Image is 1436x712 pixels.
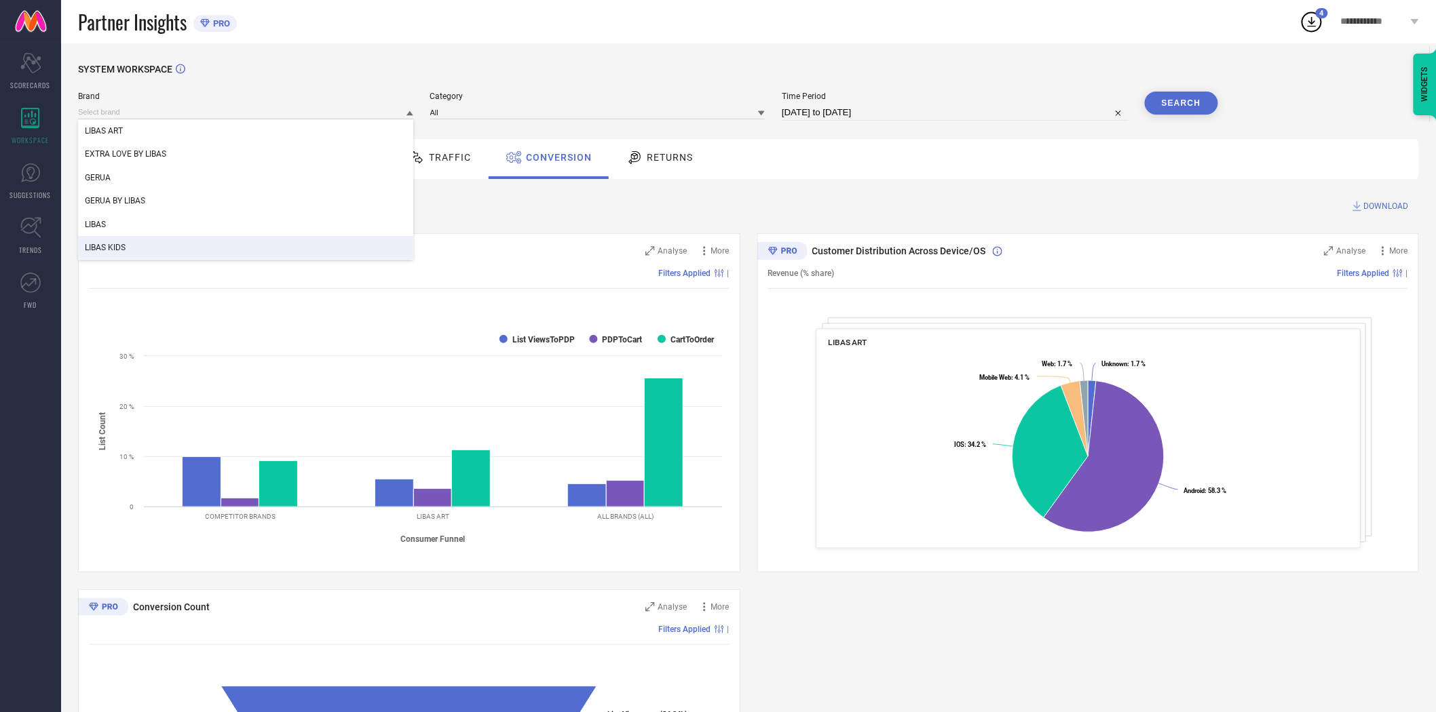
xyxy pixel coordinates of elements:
svg: Zoom [645,602,655,612]
span: GERUA BY LIBAS [85,196,145,205]
svg: Zoom [1324,246,1334,256]
tspan: Unknown [1101,361,1127,368]
span: WORKSPACE [12,135,50,145]
span: Revenue (% share) [768,269,835,278]
span: More [1390,246,1408,256]
span: Partner Insights [78,8,187,36]
input: Select brand [78,105,413,119]
span: | [728,625,730,634]
span: LIBAS KIDS [85,243,126,252]
text: : 1.7 % [1101,361,1146,368]
span: | [1406,269,1408,278]
text: CartToOrder [670,335,715,344]
div: Open download list [1300,9,1324,34]
span: LIBAS [85,220,106,229]
button: Search [1145,92,1218,115]
span: SUGGESTIONS [10,190,52,200]
div: GERUA [78,166,413,189]
span: LIBAS ART [828,338,867,347]
text: LIBAS ART [417,513,449,520]
tspan: Android [1184,487,1205,494]
span: Conversion [526,152,592,163]
div: EXTRA LOVE BY LIBAS [78,142,413,165]
span: Filters Applied [1338,269,1390,278]
text: 20 % [119,403,134,410]
text: : 4.1 % [979,374,1029,381]
span: Filters Applied [659,625,711,634]
span: More [711,246,730,256]
text: PDPToCart [603,335,643,344]
tspan: Web [1042,361,1054,368]
span: DOWNLOAD [1364,199,1409,213]
span: | [728,269,730,278]
tspan: List Count [98,412,108,450]
span: GERUA [85,173,111,182]
text: : 1.7 % [1042,361,1072,368]
span: FWD [24,300,37,310]
span: Analyse [658,246,687,256]
span: Brand [78,92,413,101]
span: Customer Distribution Across Device/OS [812,245,986,256]
text: List ViewsToPDP [512,335,575,344]
text: 0 [130,503,134,511]
input: Select time period [782,104,1128,121]
text: : 58.3 % [1184,487,1226,494]
span: Traffic [429,152,471,163]
div: GERUA BY LIBAS [78,189,413,212]
text: 10 % [119,453,134,460]
span: EXTRA LOVE BY LIBAS [85,149,166,159]
svg: Zoom [645,246,655,256]
text: 30 % [119,353,134,360]
span: SYSTEM WORKSPACE [78,64,172,75]
tspan: Consumer Funnel [401,534,466,544]
text: : 34.2 % [954,441,986,449]
span: Analyse [658,602,687,612]
span: Filters Applied [659,269,711,278]
span: 4 [1320,9,1324,18]
div: LIBAS KIDS [78,236,413,259]
text: ALL BRANDS (ALL) [598,513,654,520]
div: Premium [78,598,128,618]
span: Conversion Count [133,601,210,612]
span: Returns [647,152,693,163]
span: TRENDS [19,245,42,255]
div: LIBAS [78,213,413,236]
text: COMPETITOR BRANDS [205,513,276,520]
span: Category [430,92,766,101]
span: PRO [210,18,230,28]
span: More [711,602,730,612]
div: LIBAS ART [78,119,413,142]
tspan: Mobile Web [979,374,1011,381]
span: SCORECARDS [11,80,51,90]
tspan: IOS [954,441,964,449]
span: Analyse [1337,246,1366,256]
div: Premium [757,242,808,262]
span: LIBAS ART [85,126,123,136]
span: Time Period [782,92,1128,101]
